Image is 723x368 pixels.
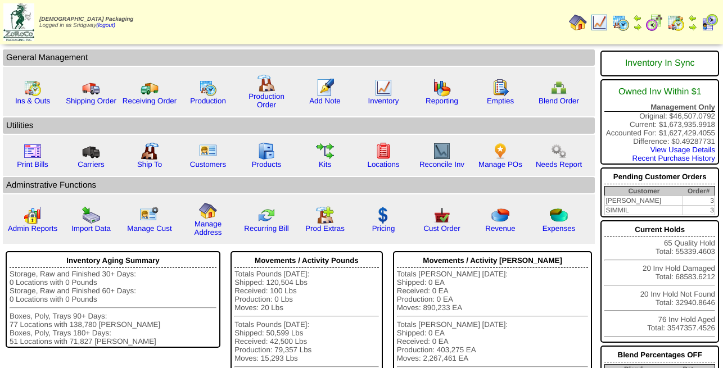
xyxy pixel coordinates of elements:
[491,79,509,97] img: workorder.gif
[71,224,111,233] a: Import Data
[683,206,715,215] td: 3
[248,92,284,109] a: Production Order
[433,79,451,97] img: graph.gif
[419,160,464,169] a: Reconcile Inv
[8,224,57,233] a: Admin Reports
[491,206,509,224] img: pie_chart.png
[82,206,100,224] img: import.gif
[374,206,392,224] img: dollar.gif
[605,196,683,206] td: [PERSON_NAME]
[600,220,719,343] div: 65 Quality Hold Total: 55339.4603 20 Inv Hold Damaged Total: 68583.6212 20 Inv Hold Not Found Tot...
[478,160,522,169] a: Manage POs
[645,13,663,31] img: calendarblend.gif
[234,253,379,268] div: Movements / Activity Pounds
[82,79,100,97] img: truck.gif
[688,13,697,22] img: arrowleft.gif
[199,79,217,97] img: calendarprod.gif
[604,103,715,112] div: Management Only
[137,160,162,169] a: Ship To
[633,22,642,31] img: arrowright.gif
[605,187,683,196] th: Customer
[3,49,595,66] td: General Management
[550,142,568,160] img: workflow.png
[141,142,159,160] img: factory2.gif
[257,142,275,160] img: cabinet.gif
[3,117,595,134] td: Utilities
[550,206,568,224] img: pie_chart2.png
[127,224,171,233] a: Manage Cust
[543,224,576,233] a: Expenses
[15,97,50,105] a: Ins & Outs
[688,22,697,31] img: arrowright.gif
[24,79,42,97] img: calendarinout.gif
[374,79,392,97] img: line_graph.gif
[485,224,515,233] a: Revenue
[604,222,715,237] div: Current Holds
[199,202,217,220] img: home.gif
[372,224,395,233] a: Pricing
[426,97,458,105] a: Reporting
[195,220,222,237] a: Manage Address
[605,206,683,215] td: SIMMIL
[536,160,582,169] a: Needs Report
[244,224,288,233] a: Recurring Bill
[10,270,216,346] div: Storage, Raw and Finished 30+ Days: 0 Locations with 0 Pounds Storage, Raw and Finished 60+ Days:...
[39,16,133,22] span: [DEMOGRAPHIC_DATA] Packaging
[683,196,715,206] td: 3
[257,206,275,224] img: reconcile.gif
[96,22,115,29] a: (logout)
[39,16,133,29] span: Logged in as Sridgway
[3,177,595,193] td: Adminstrative Functions
[667,13,685,31] img: calendarinout.gif
[190,160,226,169] a: Customers
[612,13,630,31] img: calendarprod.gif
[309,97,341,105] a: Add Note
[491,142,509,160] img: po.png
[305,224,345,233] a: Prod Extras
[604,170,715,184] div: Pending Customer Orders
[123,97,177,105] a: Receiving Order
[633,13,642,22] img: arrowleft.gif
[590,13,608,31] img: line_graph.gif
[367,160,399,169] a: Locations
[316,206,334,224] img: prodextras.gif
[433,206,451,224] img: cust_order.png
[604,81,715,103] div: Owned Inv Within $1
[78,160,104,169] a: Carriers
[252,160,282,169] a: Products
[487,97,514,105] a: Empties
[632,154,715,162] a: Recent Purchase History
[190,97,226,105] a: Production
[257,74,275,92] img: factory.gif
[66,97,116,105] a: Shipping Order
[569,13,587,31] img: home.gif
[539,97,579,105] a: Blend Order
[374,142,392,160] img: locations.gif
[139,206,160,224] img: managecust.png
[604,53,715,74] div: Inventory In Sync
[24,206,42,224] img: graph2.png
[82,142,100,160] img: truck3.gif
[397,253,589,268] div: Movements / Activity [PERSON_NAME]
[550,79,568,97] img: network.png
[316,142,334,160] img: workflow.gif
[604,348,715,362] div: Blend Percentages OFF
[433,142,451,160] img: line_graph2.gif
[24,142,42,160] img: invoice2.gif
[319,160,331,169] a: Kits
[3,3,34,41] img: zoroco-logo-small.webp
[423,224,460,233] a: Cust Order
[141,79,159,97] img: truck2.gif
[17,160,48,169] a: Print Bills
[316,79,334,97] img: orders.gif
[10,253,216,268] div: Inventory Aging Summary
[368,97,399,105] a: Inventory
[683,187,715,196] th: Order#
[650,146,715,154] a: View Usage Details
[701,13,719,31] img: calendarcustomer.gif
[600,79,719,165] div: Original: $46,507.0792 Current: $1,673,935.9918 Accounted For: $1,627,429.4055 Difference: $0.492...
[199,142,217,160] img: customers.gif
